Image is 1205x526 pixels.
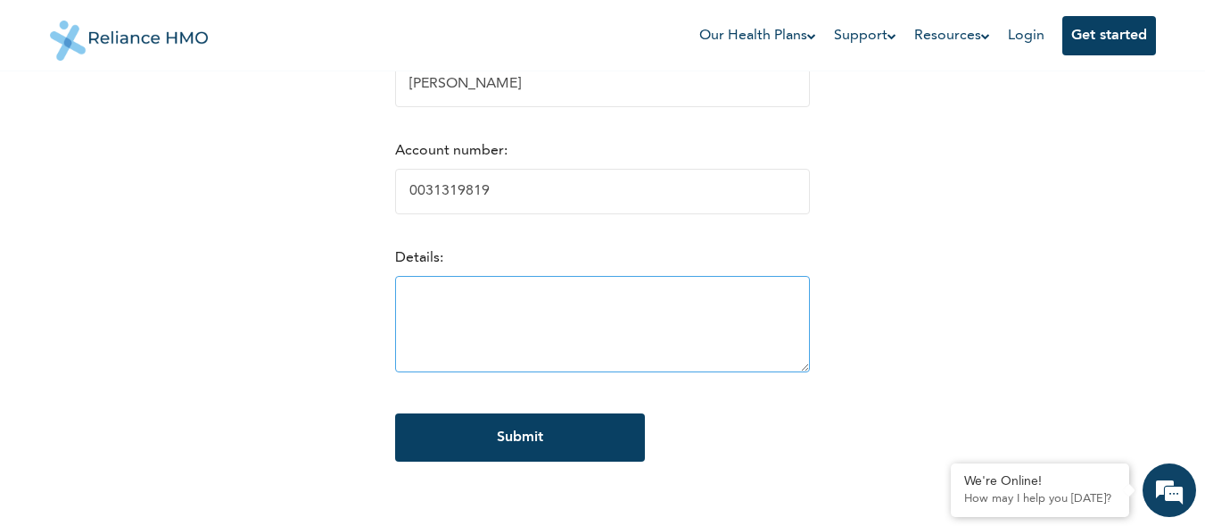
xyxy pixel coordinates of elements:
[395,144,508,158] label: Account number:
[395,251,443,265] label: Details:
[9,373,340,436] textarea: Type your message and hit 'Enter'
[1062,16,1156,55] button: Get started
[93,100,300,123] div: Chat with us now
[9,467,175,480] span: Conversation
[964,474,1116,489] div: We're Online!
[175,436,341,491] div: FAQs
[50,7,209,61] img: Reliance HMO's Logo
[33,89,72,134] img: d_794563401_company_1708531726252_794563401
[699,25,816,46] a: Our Health Plans
[395,413,645,462] input: Submit
[834,25,896,46] a: Support
[1008,29,1044,43] a: Login
[293,9,335,52] div: Minimize live chat window
[103,168,246,348] span: We're online!
[964,492,1116,506] p: How may I help you today?
[914,25,990,46] a: Resources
